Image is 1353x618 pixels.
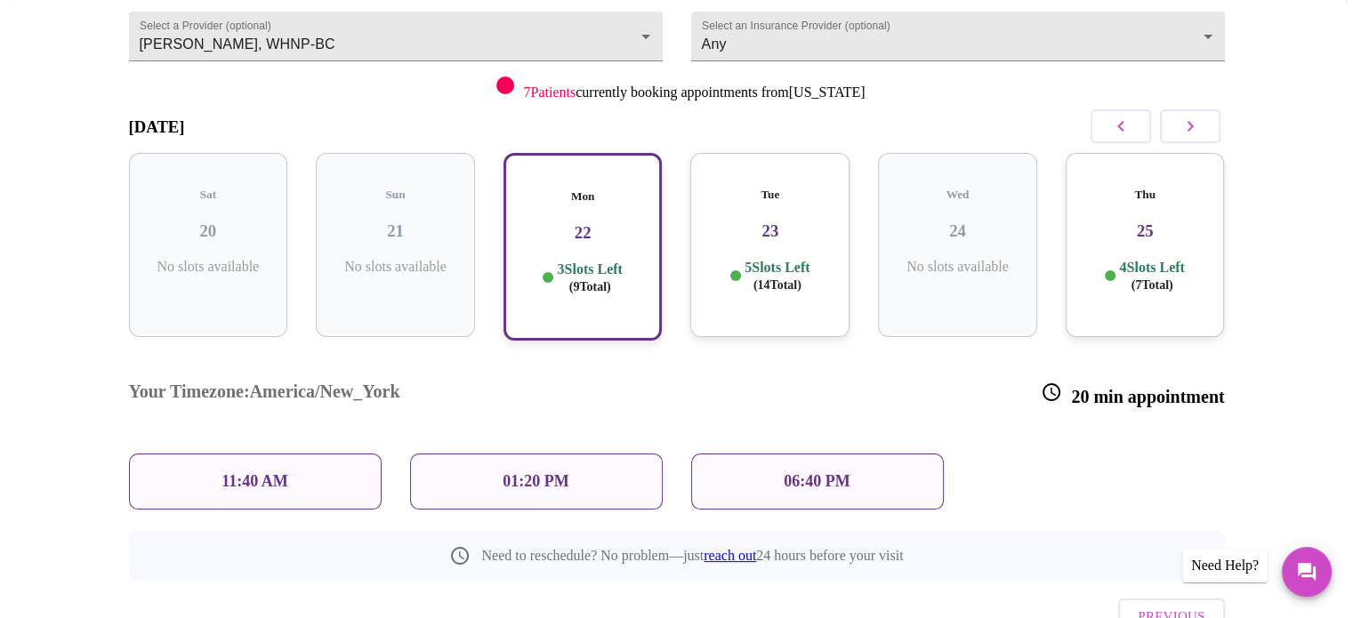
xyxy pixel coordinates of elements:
[892,259,1023,275] p: No slots available
[523,84,576,100] span: 7 Patients
[129,117,185,137] h3: [DATE]
[1282,547,1332,597] button: Messages
[569,280,611,293] span: ( 9 Total)
[557,261,622,295] p: 3 Slots Left
[705,188,835,202] h5: Tue
[892,221,1023,241] h3: 24
[1132,278,1173,292] span: ( 7 Total)
[691,12,1225,61] div: Any
[330,221,461,241] h3: 21
[1182,549,1268,582] div: Need Help?
[745,259,809,293] p: 5 Slots Left
[330,259,461,275] p: No slots available
[143,221,274,241] h3: 20
[523,84,865,100] p: currently booking appointments from [US_STATE]
[753,278,801,292] span: ( 14 Total)
[221,472,288,491] p: 11:40 AM
[481,548,903,564] p: Need to reschedule? No problem—just 24 hours before your visit
[129,12,663,61] div: [PERSON_NAME], WHNP-BC
[330,188,461,202] h5: Sun
[705,221,835,241] h3: 23
[704,548,756,563] a: reach out
[143,188,274,202] h5: Sat
[143,259,274,275] p: No slots available
[1119,259,1184,293] p: 4 Slots Left
[129,381,400,407] h3: Your Timezone: America/New_York
[892,188,1023,202] h5: Wed
[784,472,850,491] p: 06:40 PM
[519,189,647,204] h5: Mon
[1041,381,1224,407] h3: 20 min appointment
[519,223,647,243] h3: 22
[503,472,568,491] p: 01:20 PM
[1080,221,1211,241] h3: 25
[1080,188,1211,202] h5: Thu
